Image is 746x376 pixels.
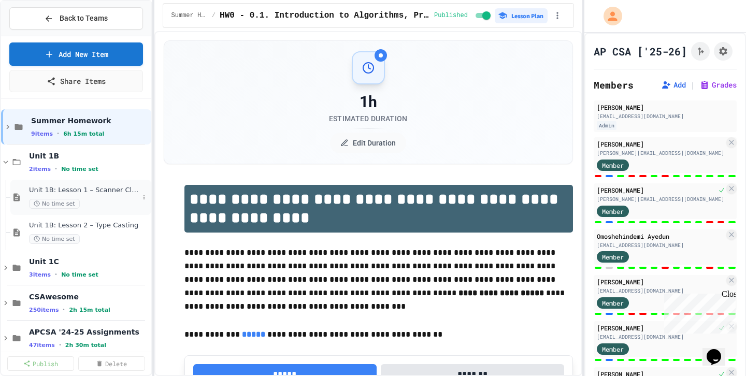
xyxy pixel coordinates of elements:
div: [EMAIL_ADDRESS][DOMAIN_NAME] [597,112,734,120]
span: HW0 - 0.1. Introduction to Algorithms, Programming, and Compilers [220,9,430,22]
span: 6h 15m total [63,131,104,137]
div: My Account [593,4,625,28]
span: No time set [61,166,98,172]
span: No time set [29,199,80,209]
button: Edit Duration [330,133,406,153]
button: Click to see fork details [691,42,710,61]
span: 2h 15m total [69,307,110,313]
iframe: chat widget [660,290,736,334]
span: Unit 1C [29,257,149,266]
span: • [57,129,59,138]
div: [EMAIL_ADDRESS][DOMAIN_NAME] [597,287,724,295]
button: More options [139,192,149,203]
div: Admin [597,121,616,130]
button: Assignment Settings [714,42,733,61]
div: Chat with us now!Close [4,4,71,66]
span: 9 items [31,131,53,137]
div: [PERSON_NAME] [597,277,724,286]
span: / [212,11,216,20]
span: 250 items [29,307,59,313]
div: Omoshehindemi Ayedun [597,232,724,241]
div: [EMAIL_ADDRESS][DOMAIN_NAME] [597,241,724,249]
iframe: chat widget [702,335,736,366]
button: Lesson Plan [495,8,548,23]
h1: AP CSA ['25-26] [594,44,687,59]
span: Member [602,298,624,308]
h2: Members [594,78,634,92]
div: Content is published and visible to students [434,9,493,22]
span: • [63,306,65,314]
a: Share Items [9,70,143,92]
span: • [55,270,57,279]
span: Unit 1B: Lesson 2 – Type Casting [29,221,149,230]
span: No time set [61,271,98,278]
div: [PERSON_NAME] [597,103,734,112]
span: Member [602,252,624,262]
span: • [55,165,57,173]
a: Add New Item [9,42,143,66]
span: 2h 30m total [65,342,106,349]
span: APCSA '24-25 Assignments [29,327,149,337]
span: | [690,79,695,91]
div: [PERSON_NAME] [597,185,716,195]
button: Grades [699,80,737,90]
div: [PERSON_NAME] [597,323,716,332]
span: Member [602,344,624,354]
div: 1h [329,93,408,111]
span: Summer Homework [31,116,149,125]
span: Back to Teams [60,13,108,24]
span: Summer Homework [171,11,208,20]
span: No time set [29,234,80,244]
a: Publish [7,356,74,371]
div: [PERSON_NAME][EMAIL_ADDRESS][DOMAIN_NAME] [597,149,724,157]
div: [PERSON_NAME] [597,139,724,149]
span: 47 items [29,342,55,349]
button: Back to Teams [9,7,143,30]
span: Unit 1B: Lesson 1 – Scanner Class (Classwork & Homework) [29,186,139,195]
span: • [59,341,61,349]
div: [PERSON_NAME][EMAIL_ADDRESS][DOMAIN_NAME] [597,195,724,203]
span: 2 items [29,166,51,172]
a: Delete [78,356,145,371]
span: Member [602,161,624,170]
div: Estimated Duration [329,113,408,124]
span: CSAwesome [29,292,149,301]
span: Unit 1B [29,151,149,161]
div: [EMAIL_ADDRESS][DOMAIN_NAME] [597,333,724,341]
span: 3 items [29,271,51,278]
button: Add [661,80,686,90]
span: Member [602,207,624,216]
span: Published [434,11,468,20]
